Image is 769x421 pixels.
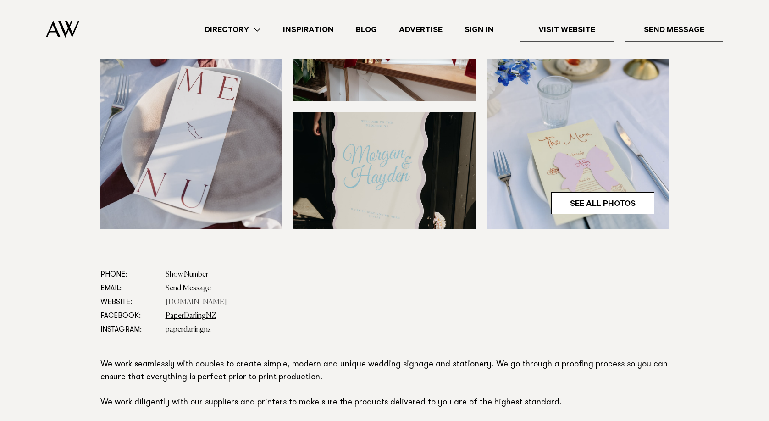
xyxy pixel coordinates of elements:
a: paperdarlingnz [166,326,211,333]
a: Show Number [166,271,208,278]
a: Blog [345,23,388,36]
a: Visit Website [520,17,614,42]
a: Sign In [454,23,505,36]
a: Send Message [166,285,211,292]
a: Send Message [625,17,723,42]
a: Advertise [388,23,454,36]
dt: Phone: [100,268,158,282]
a: [DOMAIN_NAME] [166,299,227,306]
dt: Website: [100,295,158,309]
dt: Instagram: [100,323,158,337]
dt: Email: [100,282,158,295]
a: Inspiration [272,23,345,36]
a: Directory [194,23,272,36]
a: PaperDarlingNZ [166,312,216,320]
a: See All Photos [551,192,654,214]
dt: Facebook: [100,309,158,323]
img: Auckland Weddings Logo [46,21,79,38]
